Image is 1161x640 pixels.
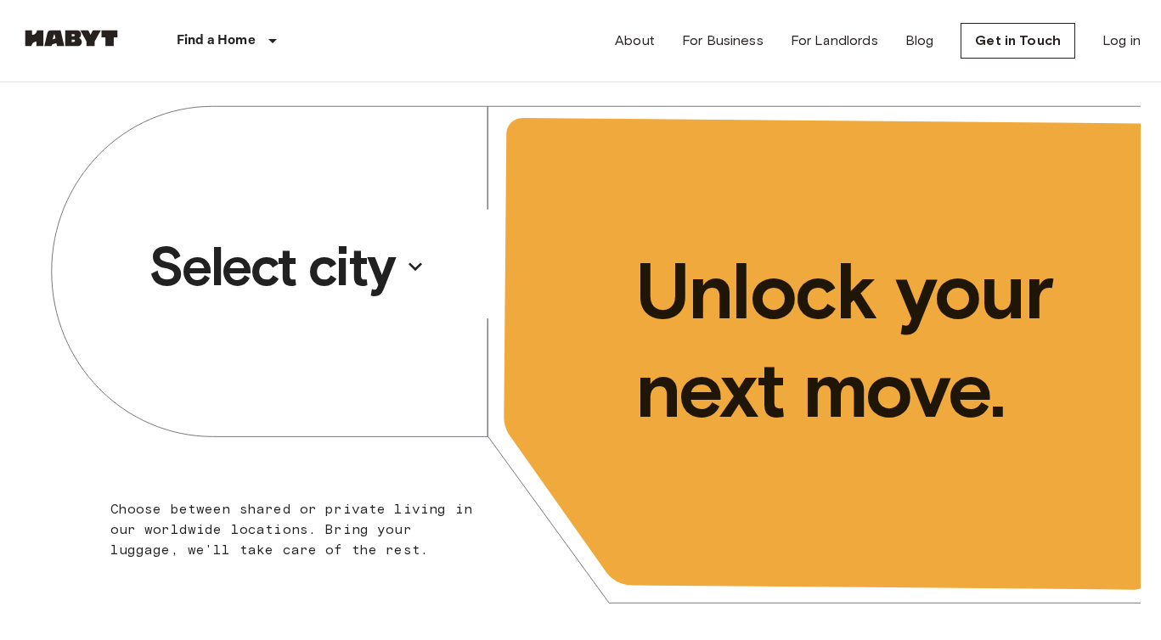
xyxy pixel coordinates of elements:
[682,31,764,51] a: For Business
[635,242,1114,439] p: Unlock your next move.
[177,31,256,51] p: Find a Home
[20,30,122,47] img: Habyt
[1102,31,1141,51] a: Log in
[961,23,1075,59] a: Get in Touch
[110,499,480,560] p: Choose between shared or private living in our worldwide locations. Bring your luggage, we'll tak...
[149,233,395,300] p: Select city
[905,31,934,51] a: Blog
[615,31,655,51] a: About
[791,31,878,51] a: For Landlords
[142,227,432,306] button: Select city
